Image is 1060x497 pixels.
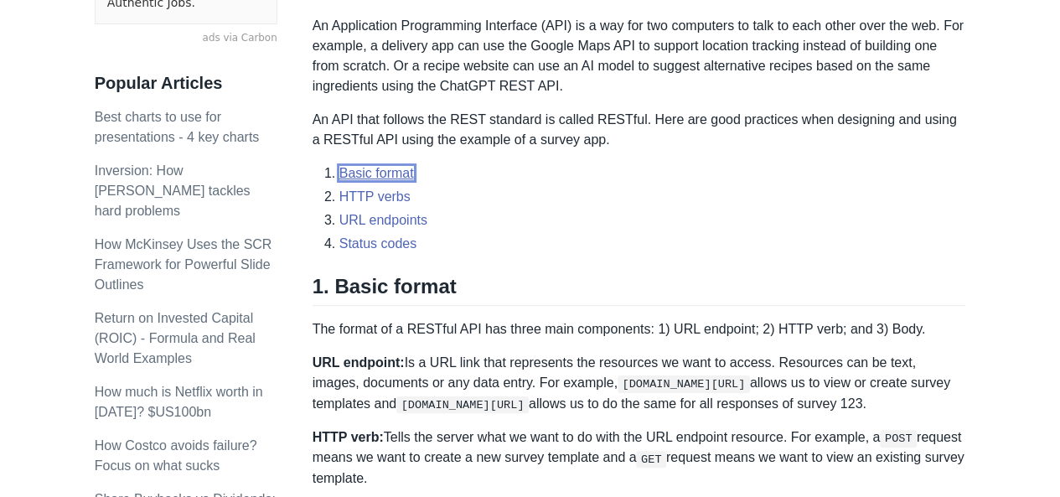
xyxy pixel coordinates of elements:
[880,430,917,447] code: POST
[396,396,529,413] code: [DOMAIN_NAME][URL]
[618,375,750,392] code: [DOMAIN_NAME][URL]
[313,319,966,339] p: The format of a RESTful API has three main components: 1) URL endpoint; 2) HTTP verb; and 3) Body.
[313,355,405,370] strong: URL endpoint:
[95,385,263,419] a: How much is Netflix worth in [DATE]? $US100bn
[313,16,966,96] p: An Application Programming Interface (API) is a way for two computers to talk to each other over ...
[95,237,272,292] a: How McKinsey Uses the SCR Framework for Powerful Slide Outlines
[313,430,384,444] strong: HTTP verb:
[313,274,966,306] h2: 1. Basic format
[95,110,260,144] a: Best charts to use for presentations - 4 key charts
[339,166,414,180] a: Basic format
[339,236,417,251] a: Status codes
[95,73,277,94] h3: Popular Articles
[339,189,411,204] a: HTTP verbs
[313,427,966,489] p: Tells the server what we want to do with the URL endpoint resource. For example, a request means ...
[95,438,257,473] a: How Costco avoids failure? Focus on what sucks
[95,311,256,365] a: Return on Invested Capital (ROIC) - Formula and Real World Examples
[95,163,251,218] a: Inversion: How [PERSON_NAME] tackles hard problems
[95,31,277,46] a: ads via Carbon
[636,451,665,468] code: GET
[313,110,966,150] p: An API that follows the REST standard is called RESTful. Here are good practices when designing a...
[339,213,427,227] a: URL endpoints
[313,353,966,414] p: Is a URL link that represents the resources we want to access. Resources can be text, images, doc...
